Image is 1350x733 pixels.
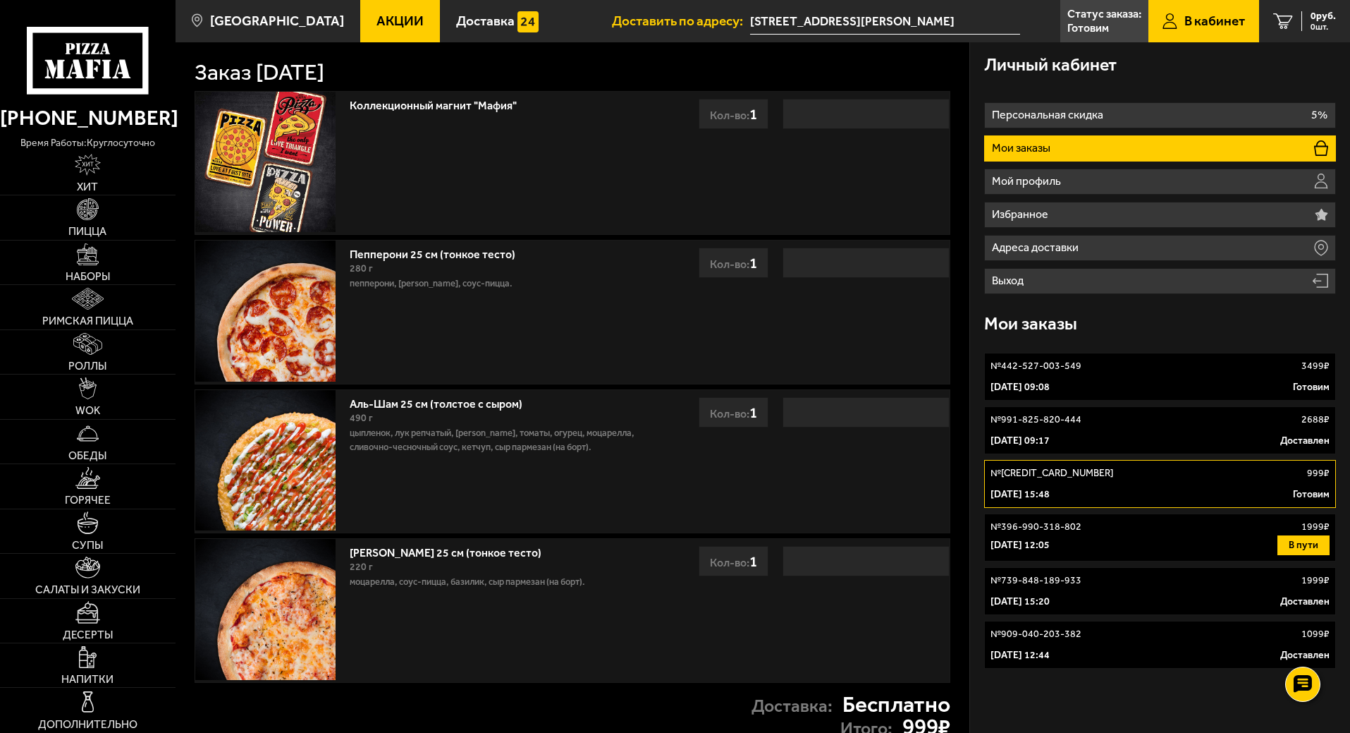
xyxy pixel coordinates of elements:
[1184,14,1245,28] span: В кабинет
[42,315,133,327] span: Римская пицца
[1280,434,1330,448] p: Доставлен
[990,359,1081,373] p: № 442-527-003-549
[350,542,556,559] a: [PERSON_NAME] 25 см (тонкое тесто)
[1067,23,1109,34] p: Готовим
[990,538,1050,552] p: [DATE] 12:05
[1307,466,1330,480] p: 999 ₽
[984,460,1336,508] a: №[CREDIT_CARD_NUMBER]999₽[DATE] 15:48Готовим
[350,393,536,411] a: Аль-Шам 25 см (толстое с сыром)
[750,8,1020,35] input: Ваш адрес доставки
[990,648,1050,662] p: [DATE] 12:44
[749,552,757,570] span: 1
[350,95,531,112] a: Коллекционный магнит "Мафия"
[77,181,98,193] span: Хит
[1067,8,1141,20] p: Статус заказа:
[1301,574,1330,588] p: 1999 ₽
[992,143,1054,154] p: Мои заказы
[456,14,515,28] span: Доставка
[1277,535,1330,555] button: В пути
[1301,520,1330,534] p: 1999 ₽
[992,275,1027,286] p: Выход
[990,434,1050,448] p: [DATE] 09:17
[749,105,757,123] span: 1
[990,466,1113,480] p: № [CREDIT_CARD_NUMBER]
[1301,627,1330,641] p: 1099 ₽
[68,226,106,237] span: Пицца
[749,254,757,272] span: 1
[990,520,1081,534] p: № 396-990-318-802
[376,14,424,28] span: Акции
[350,561,373,573] span: 220 г
[350,243,529,261] a: Пепперони 25 см (тонкое тесто)
[68,450,106,461] span: Обеды
[63,629,113,641] span: Десерты
[75,405,100,416] span: WOK
[984,315,1077,333] h3: Мои заказы
[1301,359,1330,373] p: 3499 ₽
[992,209,1052,220] p: Избранное
[990,595,1050,609] p: [DATE] 15:20
[65,495,111,506] span: Горячее
[699,99,768,129] div: Кол-во:
[1311,11,1336,21] span: 0 руб.
[984,353,1336,401] a: №442-527-003-5493499₽[DATE] 09:08Готовим
[699,546,768,576] div: Кол-во:
[1311,109,1327,121] p: 5%
[992,242,1082,253] p: Адреса доставки
[1301,413,1330,427] p: 2688 ₽
[990,574,1081,588] p: № 739-848-189-933
[842,693,950,716] strong: Бесплатно
[751,698,833,715] p: Доставка:
[350,426,658,454] p: цыпленок, лук репчатый, [PERSON_NAME], томаты, огурец, моцарелла, сливочно-чесночный соус, кетчуп...
[38,719,137,730] span: Дополнительно
[990,413,1081,427] p: № 991-825-820-444
[749,404,757,421] span: 1
[350,575,658,589] p: моцарелла, соус-пицца, базилик, сыр пармезан (на борт).
[61,674,113,685] span: Напитки
[350,412,373,424] span: 490 г
[35,584,140,595] span: Салаты и закуски
[1293,487,1330,502] p: Готовим
[612,14,750,28] span: Доставить по адресу:
[66,271,110,282] span: Наборы
[992,109,1107,121] p: Персональная скидка
[68,361,106,372] span: Роллы
[350,262,373,274] span: 280 г
[750,8,1020,35] span: улица Бадаева, 8к3
[210,14,344,28] span: [GEOGRAPHIC_DATA]
[984,567,1336,615] a: №739-848-189-9331999₽[DATE] 15:20Доставлен
[984,56,1117,74] h3: Личный кабинет
[699,397,768,428] div: Кол-во:
[1280,595,1330,609] p: Доставлен
[1293,380,1330,394] p: Готовим
[984,514,1336,562] a: №396-990-318-8021999₽[DATE] 12:05В пути
[990,627,1081,641] p: № 909-040-203-382
[517,11,539,32] img: 15daf4d41897b9f0e9f617042186c801.svg
[984,621,1336,669] a: №909-040-203-3821099₽[DATE] 12:44Доставлен
[72,540,103,551] span: Супы
[699,248,768,278] div: Кол-во:
[990,380,1050,394] p: [DATE] 09:08
[1280,648,1330,662] p: Доставлен
[1311,23,1336,31] span: 0 шт.
[350,277,658,291] p: пепперони, [PERSON_NAME], соус-пицца.
[984,406,1336,454] a: №991-825-820-4442688₽[DATE] 09:17Доставлен
[992,176,1064,187] p: Мой профиль
[990,487,1050,502] p: [DATE] 15:48
[195,61,324,84] h1: Заказ [DATE]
